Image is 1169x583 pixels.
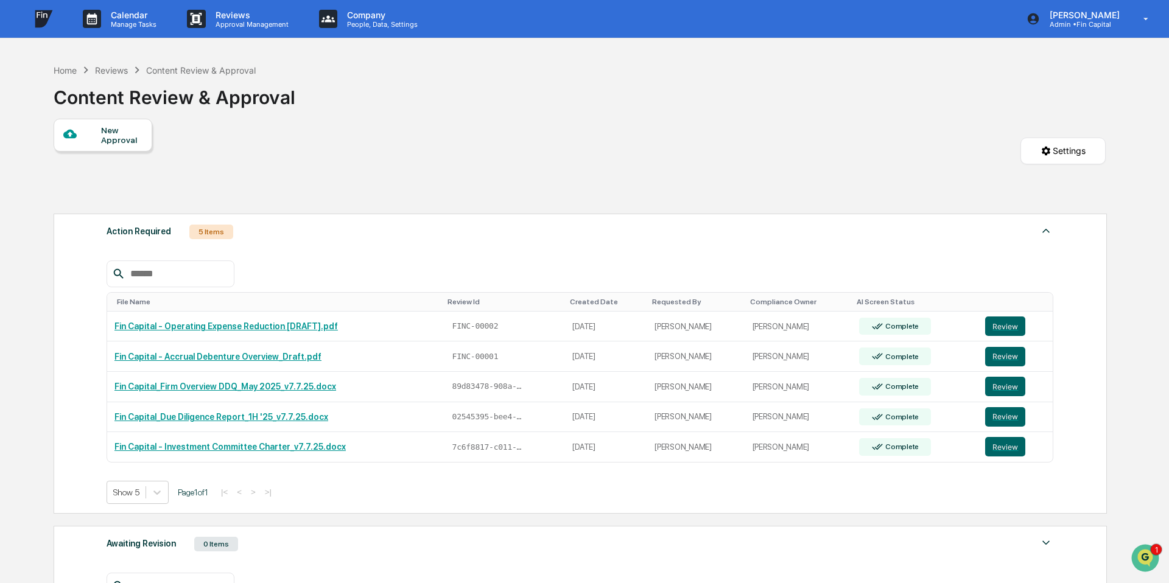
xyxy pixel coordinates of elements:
[107,223,171,239] div: Action Required
[100,249,151,261] span: Attestations
[101,125,142,145] div: New Approval
[985,377,1025,396] button: Review
[178,487,208,497] span: Page 1 of 1
[745,402,852,433] td: [PERSON_NAME]
[207,97,222,111] button: Start new chat
[985,347,1025,366] button: Review
[101,166,105,175] span: •
[95,65,128,75] div: Reviews
[114,382,336,391] a: Fin Capital_Firm Overview DDQ_May 2025_v7.7.25.docx
[985,437,1045,456] a: Review
[26,93,47,115] img: 8933085812038_c878075ebb4cc5468115_72.jpg
[985,407,1045,427] a: Review
[206,10,295,20] p: Reviews
[652,298,740,306] div: Toggle SortBy
[54,65,77,75] div: Home
[247,487,259,497] button: >
[54,77,295,108] div: Content Review & Approval
[452,352,499,361] span: FINC-00001
[114,442,346,452] a: Fin Capital - Investment Committee Charter_v7.7.25.docx
[101,10,163,20] p: Calendar
[883,352,919,361] div: Complete
[121,302,147,311] span: Pylon
[108,198,133,208] span: [DATE]
[565,312,647,342] td: [DATE]
[7,267,82,289] a: 🔎Data Lookup
[745,341,852,372] td: [PERSON_NAME]
[647,341,745,372] td: [PERSON_NAME]
[452,382,525,391] span: 89d83478-908a-4e98-aca2-a62f482dcfa3
[88,250,98,260] div: 🗄️
[448,298,561,306] div: Toggle SortBy
[12,273,22,283] div: 🔎
[883,442,919,451] div: Complete
[750,298,848,306] div: Toggle SortBy
[24,272,77,284] span: Data Lookup
[452,412,525,422] span: 02545395-bee4-44fc-8129-b4aad3e2f655
[114,321,338,331] a: Fin Capital - Operating Expense Reduction [DRAFT].pdf
[55,93,200,105] div: Start new chat
[7,244,83,266] a: 🖐️Preclearance
[985,437,1025,456] button: Review
[647,402,745,433] td: [PERSON_NAME]
[189,133,222,147] button: See all
[12,93,34,115] img: 1746055101610-c473b297-6a78-478c-a979-82029cc54cd1
[883,322,919,330] div: Complete
[38,198,99,208] span: [PERSON_NAME]
[857,298,973,306] div: Toggle SortBy
[452,321,499,331] span: FINC-00002
[647,372,745,402] td: [PERSON_NAME]
[29,4,58,33] img: logo
[985,316,1025,336] button: Review
[1039,223,1053,238] img: caret
[745,372,852,402] td: [PERSON_NAME]
[1130,543,1163,576] iframe: Open customer support
[1020,138,1106,164] button: Settings
[206,20,295,29] p: Approval Management
[565,402,647,433] td: [DATE]
[86,301,147,311] a: Powered byPylon
[985,316,1045,336] a: Review
[12,135,82,145] div: Past conversations
[565,341,647,372] td: [DATE]
[745,432,852,462] td: [PERSON_NAME]
[38,166,99,175] span: [PERSON_NAME]
[745,312,852,342] td: [PERSON_NAME]
[117,298,438,306] div: Toggle SortBy
[647,432,745,462] td: [PERSON_NAME]
[1040,10,1126,20] p: [PERSON_NAME]
[83,244,156,266] a: 🗄️Attestations
[452,442,525,452] span: 7c6f8817-c011-4e03-9f6e-aa15265a0a96
[194,537,238,551] div: 0 Items
[12,250,22,260] div: 🖐️
[12,154,32,173] img: Jack Rasmussen
[1039,536,1053,550] img: caret
[101,20,163,29] p: Manage Tasks
[146,65,256,75] div: Content Review & Approval
[565,432,647,462] td: [DATE]
[114,412,328,422] a: Fin Capital_Due Diligence Report_1H '25_v7.7.25.docx
[108,166,133,175] span: [DATE]
[233,487,245,497] button: <
[883,413,919,421] div: Complete
[565,372,647,402] td: [DATE]
[883,382,919,391] div: Complete
[24,166,34,176] img: 1746055101610-c473b297-6a78-478c-a979-82029cc54cd1
[114,352,321,361] a: Fin Capital - Accrual Debenture Overview_Draft.pdf
[647,312,745,342] td: [PERSON_NAME]
[55,105,167,115] div: We're available if you need us!
[24,249,79,261] span: Preclearance
[261,487,275,497] button: >|
[12,26,222,45] p: How can we help?
[985,377,1045,396] a: Review
[570,298,642,306] div: Toggle SortBy
[107,536,176,551] div: Awaiting Revision
[101,198,105,208] span: •
[985,347,1045,366] a: Review
[985,407,1025,427] button: Review
[12,187,32,206] img: Nick Cirella
[337,20,424,29] p: People, Data, Settings
[217,487,231,497] button: |<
